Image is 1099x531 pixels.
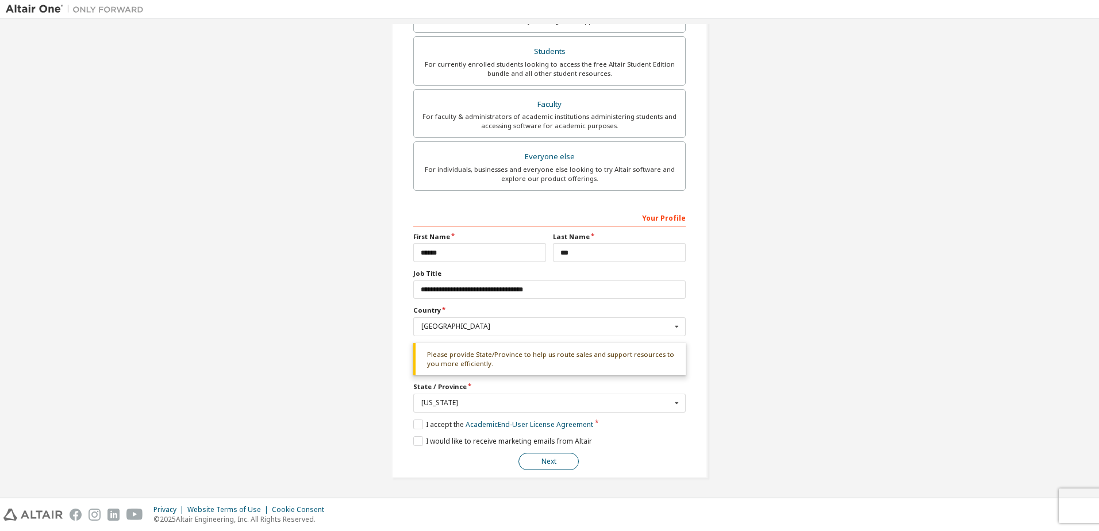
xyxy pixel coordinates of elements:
div: For individuals, businesses and everyone else looking to try Altair software and explore our prod... [421,165,678,183]
label: Last Name [553,232,686,241]
div: Privacy [153,505,187,514]
div: Faculty [421,97,678,113]
label: First Name [413,232,546,241]
div: Website Terms of Use [187,505,272,514]
img: Altair One [6,3,149,15]
label: Country [413,306,686,315]
p: © 2025 Altair Engineering, Inc. All Rights Reserved. [153,514,331,524]
div: For faculty & administrators of academic institutions administering students and accessing softwa... [421,112,678,130]
div: [GEOGRAPHIC_DATA] [421,323,671,330]
div: [US_STATE] [421,399,671,406]
div: Your Profile [413,208,686,226]
div: Cookie Consent [272,505,331,514]
label: Job Title [413,269,686,278]
img: facebook.svg [70,509,82,521]
img: youtube.svg [126,509,143,521]
label: I accept the [413,420,593,429]
img: instagram.svg [89,509,101,521]
div: For currently enrolled students looking to access the free Altair Student Edition bundle and all ... [421,60,678,78]
div: Please provide State/Province to help us route sales and support resources to you more efficiently. [413,343,686,376]
a: Academic End-User License Agreement [466,420,593,429]
button: Next [518,453,579,470]
img: altair_logo.svg [3,509,63,521]
div: Students [421,44,678,60]
label: State / Province [413,382,686,391]
label: I would like to receive marketing emails from Altair [413,436,592,446]
div: Everyone else [421,149,678,165]
img: linkedin.svg [107,509,120,521]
